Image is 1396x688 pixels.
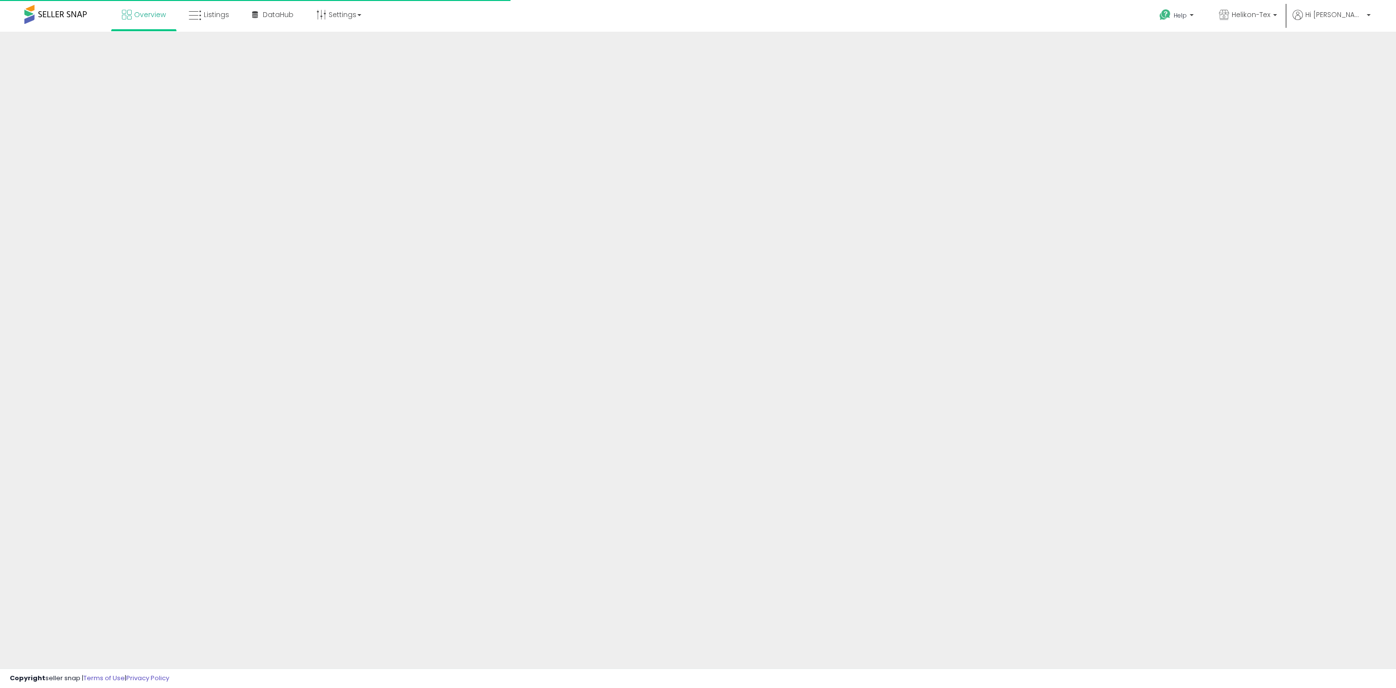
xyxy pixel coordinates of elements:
i: Get Help [1159,9,1171,21]
span: Overview [134,10,166,20]
a: Hi [PERSON_NAME] [1293,10,1371,32]
span: Listings [204,10,229,20]
a: Help [1152,1,1203,32]
span: DataHub [263,10,294,20]
span: Hi [PERSON_NAME] [1305,10,1364,20]
span: Helikon-Tex [1232,10,1270,20]
span: Help [1174,11,1187,20]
